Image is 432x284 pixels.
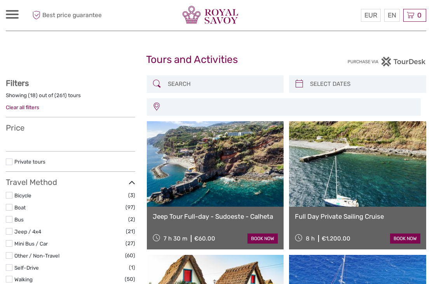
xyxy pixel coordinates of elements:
a: Jeep / 4x4 [14,228,41,235]
div: EN [384,9,400,22]
span: (27) [125,239,135,248]
span: 8 h [306,235,315,242]
a: Other / Non-Travel [14,253,59,259]
img: 3280-12f42084-c20e-4d34-be88-46f68e1c0edb_logo_small.png [181,6,240,25]
a: Walking [14,276,33,282]
a: Clear all filters [6,104,39,110]
img: PurchaseViaTourDesk.png [347,57,426,66]
label: 261 [56,92,65,99]
span: (1) [129,263,135,272]
span: (97) [125,203,135,212]
span: EUR [364,11,377,19]
a: Bicycle [14,192,31,199]
a: book now [390,233,420,244]
a: Boat [14,204,26,211]
span: 7 h 30 m [164,235,187,242]
a: Full Day Private Sailing Cruise [295,213,420,220]
h3: Price [6,123,135,132]
h1: Tours and Activities [146,54,286,66]
span: 0 [416,11,423,19]
a: Mini Bus / Car [14,240,48,247]
span: (50) [125,275,135,284]
h3: Travel Method [6,178,135,187]
input: SELECT DATES [307,77,422,91]
span: (3) [128,191,135,200]
a: Jeep Tour Full-day - Sudoeste - Calheta [153,213,278,220]
div: €1,200.00 [322,235,350,242]
a: book now [247,233,278,244]
a: Bus [14,216,24,223]
strong: Filters [6,78,29,88]
div: Showing ( ) out of ( ) tours [6,92,135,104]
span: (60) [125,251,135,260]
label: 18 [30,92,36,99]
span: (2) [128,215,135,224]
input: SEARCH [165,77,280,91]
span: Best price guarantee [30,9,111,22]
div: €60.00 [194,235,215,242]
a: Private tours [14,159,45,165]
a: Self-Drive [14,265,39,271]
span: (21) [126,227,135,236]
